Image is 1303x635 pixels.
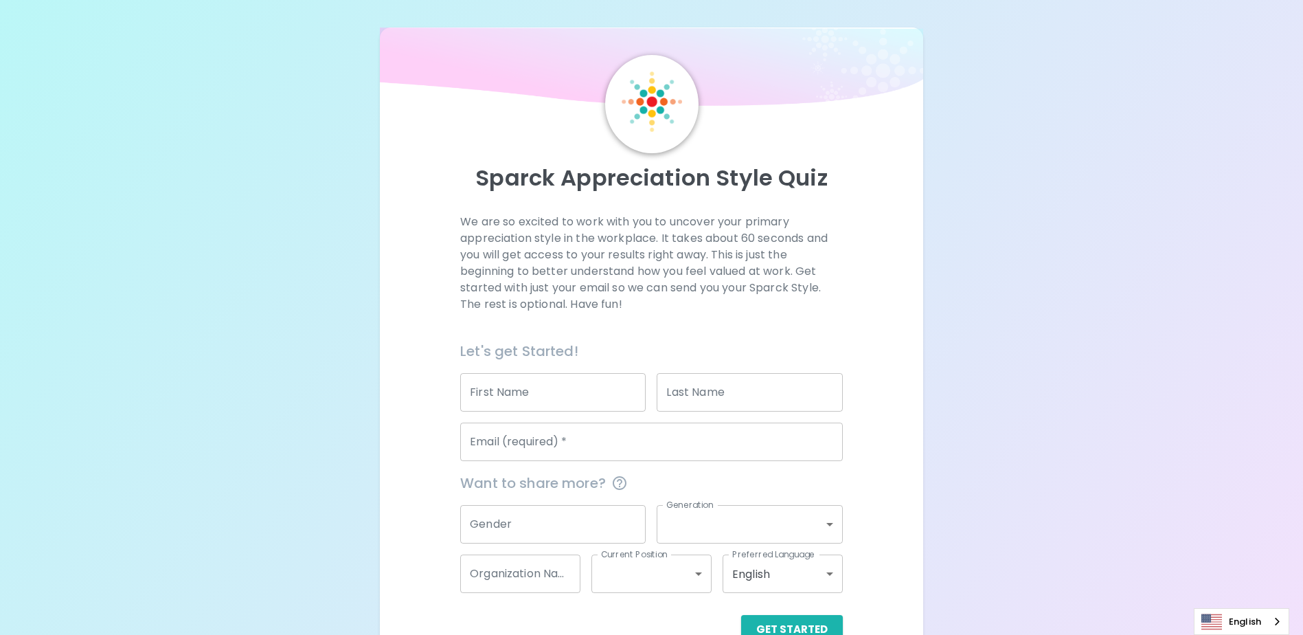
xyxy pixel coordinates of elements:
[1194,608,1289,635] div: Language
[380,27,922,113] img: wave
[601,548,668,560] label: Current Position
[666,499,714,511] label: Generation
[460,472,843,494] span: Want to share more?
[460,214,843,313] p: We are so excited to work with you to uncover your primary appreciation style in the workplace. I...
[622,71,682,132] img: Sparck Logo
[460,340,843,362] h6: Let's get Started!
[396,164,906,192] p: Sparck Appreciation Style Quiz
[1194,608,1289,635] aside: Language selected: English
[1194,609,1289,634] a: English
[611,475,628,491] svg: This information is completely confidential and only used for aggregated appreciation studies at ...
[732,548,815,560] label: Preferred Language
[723,555,843,593] div: English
